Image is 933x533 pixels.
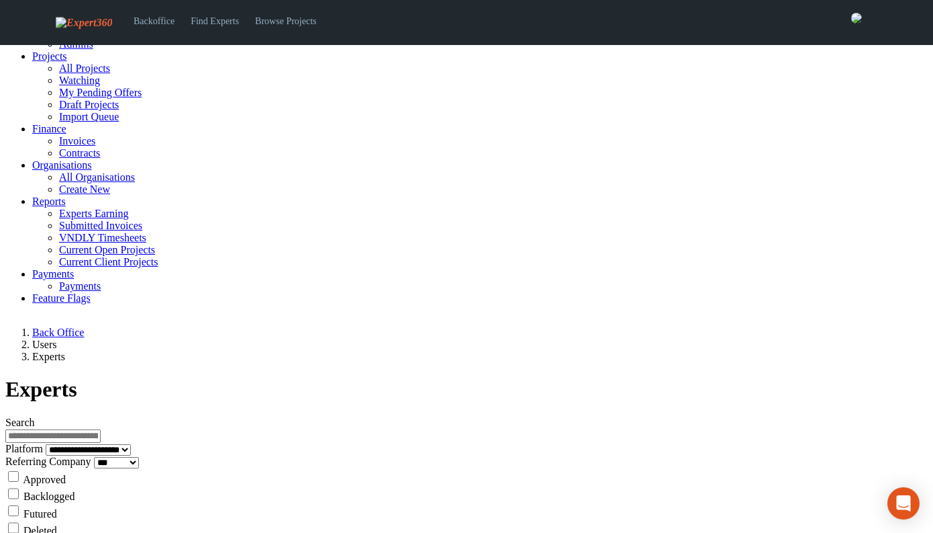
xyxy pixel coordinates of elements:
img: 0421c9a1-ac87-4857-a63f-b59ed7722763-normal.jpeg [851,13,862,24]
a: Submitted Invoices [59,220,142,231]
a: Current Client Projects [59,256,158,268]
a: Payments [32,268,74,280]
label: Approved [23,473,66,485]
a: My Pending Offers [59,87,142,98]
label: Search [5,417,35,428]
li: Users [32,339,928,351]
label: Futured [23,507,57,519]
a: Back Office [32,327,84,338]
a: Projects [32,50,67,62]
label: Referring Company [5,456,91,467]
a: Contracts [59,147,100,159]
a: Finance [32,123,66,134]
a: VNDLY Timesheets [59,232,146,243]
a: All Organisations [59,171,135,183]
a: Feature Flags [32,292,91,304]
a: Invoices [59,135,95,147]
img: Expert360 [56,17,112,29]
a: Current Open Projects [59,244,155,255]
a: Draft Projects [59,99,119,110]
a: Import Queue [59,111,119,122]
div: Open Intercom Messenger [887,487,920,520]
label: Backlogged [23,491,75,502]
a: Reports [32,196,66,207]
h1: Experts [5,377,928,402]
a: Experts Earning [59,208,129,219]
a: Payments [59,280,101,292]
a: Create New [59,183,110,195]
li: Experts [32,351,928,363]
a: All Projects [59,63,110,74]
label: Platform [5,443,43,454]
a: Watching [59,75,100,86]
a: Organisations [32,159,92,171]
